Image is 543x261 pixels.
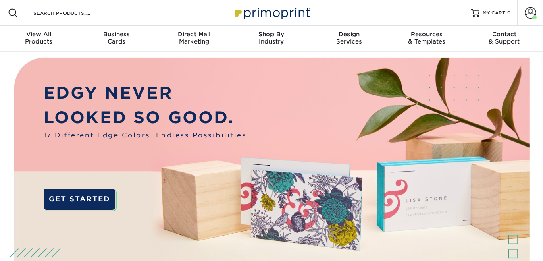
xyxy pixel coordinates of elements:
[466,26,543,52] a: Contact& Support
[310,31,388,45] div: Services
[155,31,233,45] div: Marketing
[388,26,465,52] a: Resources& Templates
[155,31,233,38] span: Direct Mail
[155,26,233,52] a: Direct MailMarketing
[77,31,155,38] span: Business
[466,31,543,38] span: Contact
[44,130,250,140] span: 17 Different Edge Colors. Endless Possibilities.
[310,26,388,52] a: DesignServices
[44,106,250,130] p: LOOKED SO GOOD.
[310,31,388,38] span: Design
[233,31,310,45] div: Industry
[44,188,115,210] a: GET STARTED
[483,10,506,17] span: MY CART
[44,81,250,106] p: EDGY NEVER
[233,31,310,38] span: Shop By
[77,26,155,52] a: BusinessCards
[388,31,465,38] span: Resources
[231,4,312,21] img: Primoprint
[388,31,465,45] div: & Templates
[233,26,310,52] a: Shop ByIndustry
[466,31,543,45] div: & Support
[77,31,155,45] div: Cards
[507,10,511,16] span: 0
[33,8,111,18] input: SEARCH PRODUCTS.....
